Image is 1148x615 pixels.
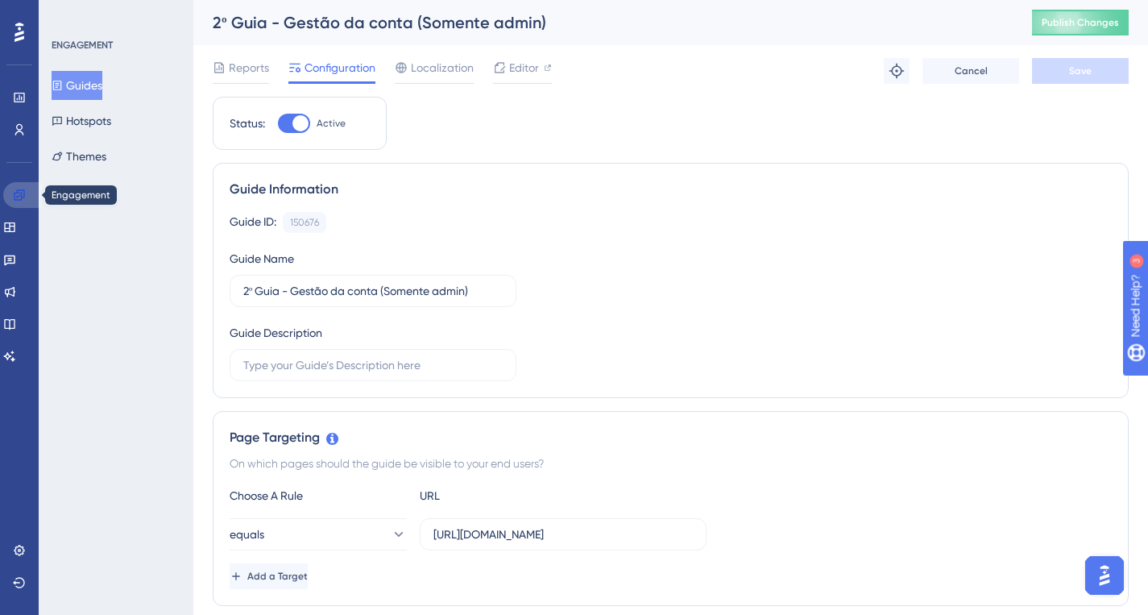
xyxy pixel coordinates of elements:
button: equals [230,518,407,551]
div: Page Targeting [230,428,1112,447]
div: Guide Name [230,249,294,268]
div: 3 [112,8,117,21]
button: Themes [52,142,106,171]
span: Need Help? [38,4,101,23]
input: yourwebsite.com/path [433,526,693,543]
div: ENGAGEMENT [52,39,113,52]
div: Guide Description [230,323,322,343]
button: Hotspots [52,106,111,135]
button: Save [1032,58,1129,84]
div: Status: [230,114,265,133]
span: Cancel [955,64,988,77]
span: equals [230,525,264,544]
span: Active [317,117,346,130]
div: Guide ID: [230,212,276,233]
span: Configuration [305,58,375,77]
span: Reports [229,58,269,77]
button: Guides [52,71,102,100]
iframe: UserGuiding AI Assistant Launcher [1080,551,1129,600]
span: Publish Changes [1042,16,1119,29]
span: Localization [411,58,474,77]
div: On which pages should the guide be visible to your end users? [230,454,1112,473]
div: 2º Guia - Gestão da conta (Somente admin) [213,11,992,34]
input: Type your Guide’s Name here [243,282,503,300]
div: Guide Information [230,180,1112,199]
button: Add a Target [230,563,308,589]
input: Type your Guide’s Description here [243,356,503,374]
span: Save [1069,64,1092,77]
div: Choose A Rule [230,486,407,505]
span: Add a Target [247,570,308,583]
span: Editor [509,58,539,77]
div: URL [420,486,597,505]
button: Cancel [922,58,1019,84]
div: 150676 [290,216,319,229]
button: Publish Changes [1032,10,1129,35]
